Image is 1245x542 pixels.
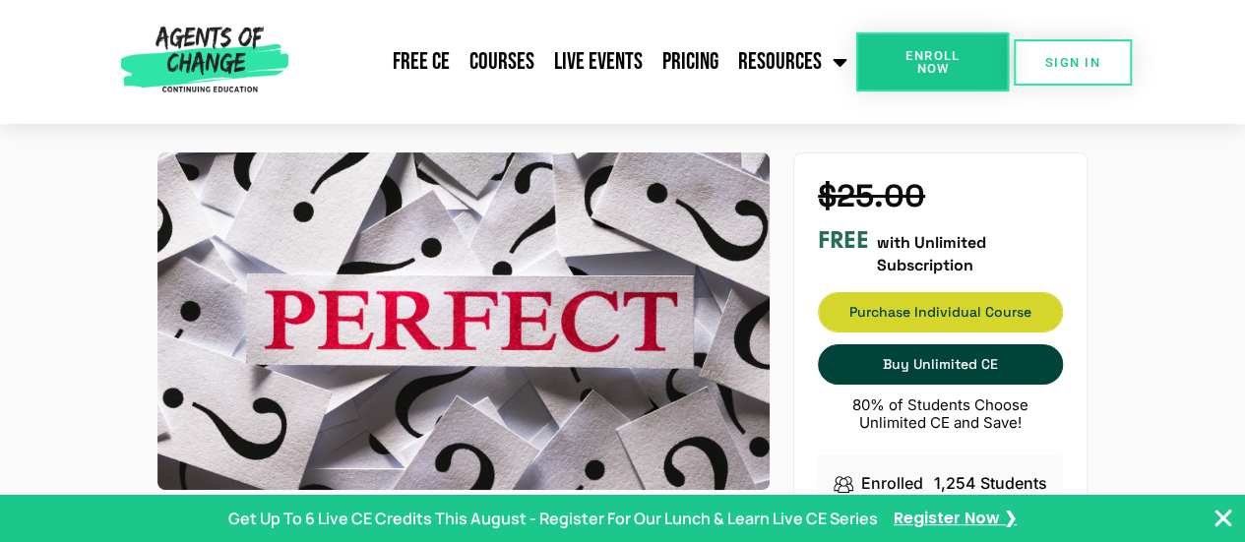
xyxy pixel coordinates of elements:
button: Close Banner [1212,507,1235,530]
a: Courses [460,37,544,87]
nav: Menu [296,37,856,87]
img: Unpacking Perfectionism (1.5 General CE Credit) [157,152,770,491]
span: SIGN IN [1045,56,1100,69]
span: Purchase Individual Course [819,306,1062,320]
a: SIGN IN [1014,39,1132,86]
span: Buy Unlimited CE [883,356,998,373]
a: Buy Unlimited CE [818,344,1063,385]
a: Resources [728,37,856,87]
a: Register Now ❯ [894,508,1017,529]
div: with Unlimited Subscription [818,226,1063,276]
p: 80% of Students Choose Unlimited CE and Save! [818,396,1063,432]
p: Get Up To 6 Live CE Credits This August - Register For Our Lunch & Learn Live CE Series [228,507,878,530]
a: Purchase Individual CoursePurchase Individual Course [818,292,1063,332]
p: 1,254 Students [934,471,1047,495]
p: Enrolled [861,471,923,495]
span: Enroll Now [888,49,977,75]
h4: $25.00 [818,177,1063,214]
h3: FREE [818,226,869,255]
a: Enroll Now [856,32,1009,91]
a: Free CE [383,37,460,87]
a: Pricing [653,37,728,87]
a: Live Events [544,37,653,87]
